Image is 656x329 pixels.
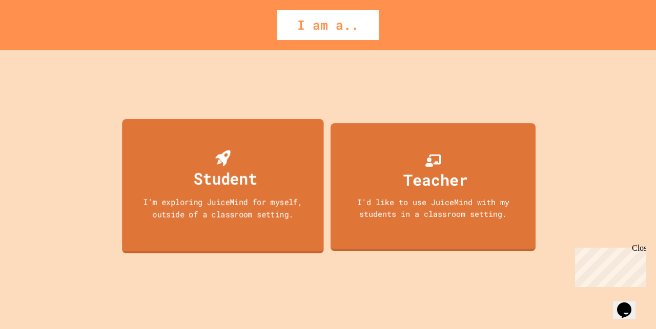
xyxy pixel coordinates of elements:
[403,168,468,191] div: Teacher
[277,10,379,40] div: I am a..
[571,244,646,287] iframe: chat widget
[194,166,257,190] div: Student
[613,288,646,319] iframe: chat widget
[341,196,525,219] div: I'd like to use JuiceMind with my students in a classroom setting.
[4,4,71,65] div: Chat with us now!Close
[132,195,314,220] div: I'm exploring JuiceMind for myself, outside of a classroom setting.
